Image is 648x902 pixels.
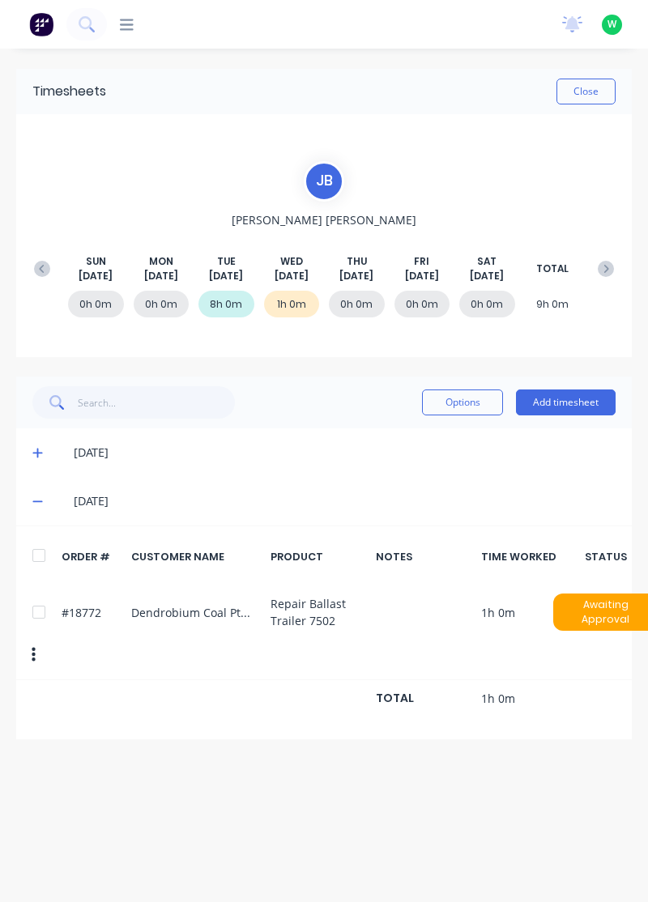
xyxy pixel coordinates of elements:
span: SAT [477,254,497,269]
span: [DATE] [144,269,178,283]
input: Search... [78,386,236,419]
span: W [607,17,616,32]
div: 0h 0m [329,291,385,317]
span: TOTAL [536,262,569,276]
div: STATUS [595,549,616,564]
span: [DATE] [275,269,309,283]
span: SUN [86,254,106,269]
span: [PERSON_NAME] [PERSON_NAME] [232,211,416,228]
div: [DATE] [74,492,616,510]
div: 0h 0m [459,291,515,317]
img: Factory [29,12,53,36]
div: Timesheets [32,82,106,101]
div: 8h 0m [198,291,254,317]
div: 9h 0m [525,291,581,317]
div: ORDER # [62,549,122,564]
button: Close [556,79,616,104]
div: [DATE] [74,444,616,462]
div: NOTES [376,549,472,564]
div: CUSTOMER NAME [131,549,261,564]
span: [DATE] [209,269,243,283]
button: Add timesheet [516,389,616,415]
div: PRODUCT [271,549,367,564]
span: [DATE] [470,269,504,283]
button: Options [422,389,503,415]
span: THU [347,254,367,269]
span: [DATE] [79,269,113,283]
div: TIME WORKED [481,549,586,564]
span: MON [149,254,173,269]
div: J B [304,161,344,202]
div: 0h 0m [134,291,190,317]
span: [DATE] [339,269,373,283]
span: TUE [217,254,236,269]
div: 0h 0m [68,291,124,317]
span: FRI [414,254,429,269]
div: 0h 0m [394,291,450,317]
div: 1h 0m [264,291,320,317]
span: [DATE] [405,269,439,283]
span: WED [280,254,303,269]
